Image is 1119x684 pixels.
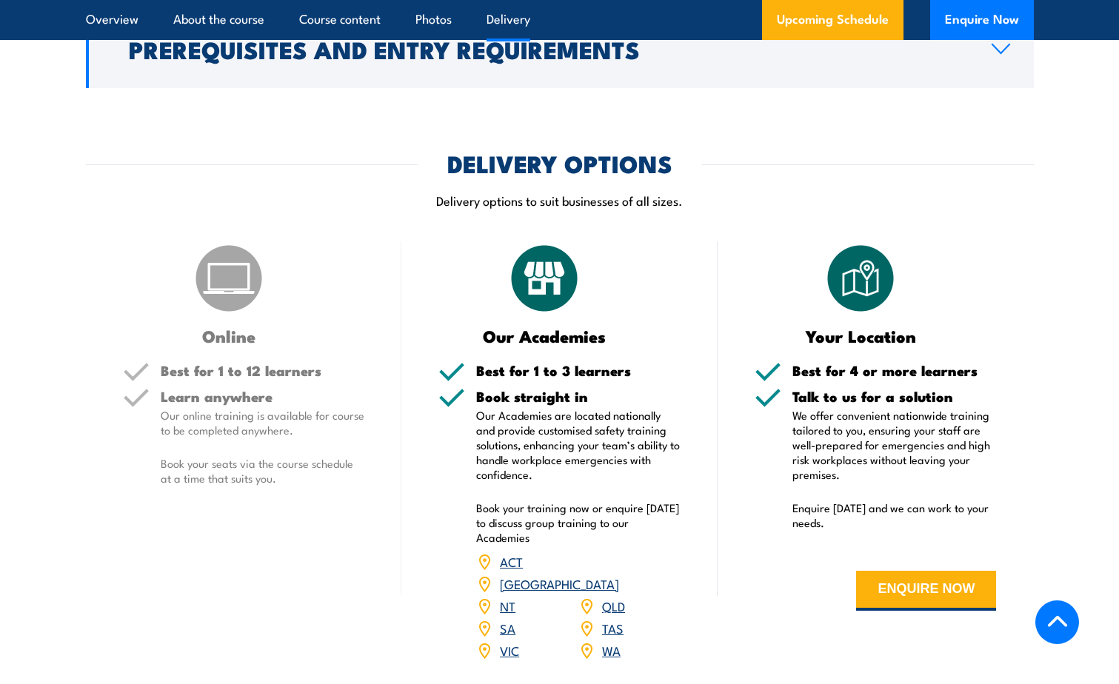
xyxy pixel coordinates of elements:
[447,152,672,173] h2: DELIVERY OPTIONS
[602,619,624,637] a: TAS
[500,552,523,570] a: ACT
[438,327,651,344] h3: Our Academies
[500,574,619,592] a: [GEOGRAPHIC_DATA]
[161,389,365,403] h5: Learn anywhere
[602,641,621,659] a: WA
[755,327,967,344] h3: Your Location
[856,571,996,611] button: ENQUIRE NOW
[161,456,365,486] p: Book your seats via the course schedule at a time that suits you.
[476,389,681,403] h5: Book straight in
[602,597,625,614] a: QLD
[161,363,365,378] h5: Best for 1 to 12 learners
[476,363,681,378] h5: Best for 1 to 3 learners
[476,408,681,482] p: Our Academies are located nationally and provide customised safety training solutions, enhancing ...
[500,597,515,614] a: NT
[500,619,515,637] a: SA
[476,500,681,545] p: Book your training now or enquire [DATE] to discuss group training to our Academies
[86,10,1034,88] a: Prerequisites and Entry Requirements
[792,363,997,378] h5: Best for 4 or more learners
[792,389,997,403] h5: Talk to us for a solution
[500,641,519,659] a: VIC
[86,192,1034,209] p: Delivery options to suit businesses of all sizes.
[129,38,968,59] h2: Prerequisites and Entry Requirements
[792,408,997,482] p: We offer convenient nationwide training tailored to you, ensuring your staff are well-prepared fo...
[792,500,997,530] p: Enquire [DATE] and we can work to your needs.
[123,327,335,344] h3: Online
[161,408,365,437] p: Our online training is available for course to be completed anywhere.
